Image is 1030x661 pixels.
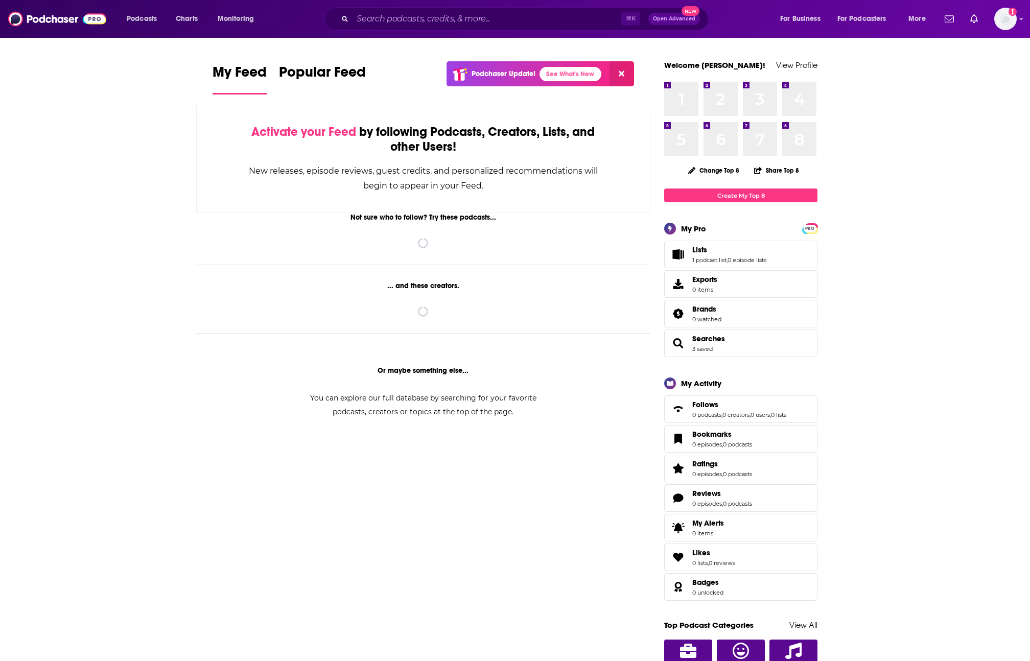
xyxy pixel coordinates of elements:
button: Change Top 8 [682,164,745,177]
a: 0 podcasts [723,441,752,448]
span: Bookmarks [664,425,817,453]
span: Exports [692,275,717,284]
input: Search podcasts, credits, & more... [353,11,621,27]
p: Podchaser Update! [472,69,535,78]
a: PRO [804,224,816,232]
button: open menu [773,11,833,27]
span: Badges [692,578,719,587]
a: Badges [692,578,723,587]
span: Brands [664,300,817,327]
span: Open Advanced [653,16,695,21]
span: Popular Feed [279,63,366,87]
a: Charts [169,11,204,27]
a: Ratings [692,459,752,468]
a: 0 watched [692,316,721,323]
div: New releases, episode reviews, guest credits, and personalized recommendations will begin to appe... [248,163,599,193]
a: Show notifications dropdown [966,10,982,28]
div: Or maybe something else... [196,366,650,375]
a: Show notifications dropdown [941,10,958,28]
span: My Feed [213,63,267,87]
a: View All [789,620,817,630]
a: 0 unlocked [692,589,723,596]
div: You can explore our full database by searching for your favorite podcasts, creators or topics at ... [297,391,549,419]
a: Bookmarks [668,432,688,446]
img: User Profile [994,8,1017,30]
a: Ratings [668,461,688,476]
a: Likes [692,548,735,557]
a: 0 podcasts [692,411,721,418]
div: My Pro [681,224,706,233]
a: 0 users [751,411,770,418]
button: open menu [210,11,267,27]
span: , [770,411,771,418]
span: Likes [664,544,817,571]
a: Reviews [692,489,752,498]
a: Likes [668,550,688,564]
span: More [908,12,926,26]
a: 0 episode lists [728,256,766,264]
span: Ratings [664,455,817,482]
span: , [721,411,722,418]
span: Ratings [692,459,718,468]
span: Searches [664,329,817,357]
a: Follows [692,400,786,409]
svg: Add a profile image [1009,8,1017,16]
span: Charts [176,12,198,26]
a: See What's New [540,67,601,81]
span: Follows [664,395,817,423]
a: 0 episodes [692,500,722,507]
a: Searches [668,336,688,350]
span: My Alerts [692,518,724,528]
span: Podcasts [127,12,157,26]
span: Activate your Feed [251,124,356,139]
span: For Business [780,12,821,26]
span: Likes [692,548,710,557]
a: Brands [668,306,688,321]
a: Bookmarks [692,430,752,439]
div: ... and these creators. [196,281,650,290]
span: Badges [664,573,817,601]
span: , [708,559,709,566]
div: Search podcasts, credits, & more... [334,7,718,31]
span: Searches [692,334,725,343]
img: Podchaser - Follow, Share and Rate Podcasts [8,9,106,29]
span: Logged in as danikarchmer [994,8,1017,30]
a: Brands [692,304,721,314]
a: Lists [668,247,688,262]
span: New [682,6,700,16]
span: Lists [664,241,817,268]
a: Welcome [PERSON_NAME]! [664,60,765,70]
a: 0 creators [722,411,750,418]
span: , [727,256,728,264]
span: ⌘ K [621,12,640,26]
a: Lists [692,245,766,254]
button: open menu [120,11,170,27]
a: My Feed [213,63,267,95]
span: Exports [668,277,688,291]
span: Follows [692,400,718,409]
a: 0 episodes [692,441,722,448]
a: 0 reviews [709,559,735,566]
a: Badges [668,580,688,594]
a: 3 saved [692,345,713,352]
span: , [722,500,723,507]
span: Reviews [692,489,721,498]
div: by following Podcasts, Creators, Lists, and other Users! [248,125,599,154]
a: My Alerts [664,514,817,541]
span: Reviews [664,484,817,512]
a: 0 episodes [692,470,722,478]
span: 0 items [692,530,724,537]
span: Bookmarks [692,430,732,439]
a: Popular Feed [279,63,366,95]
span: PRO [804,225,816,232]
a: 0 lists [692,559,708,566]
a: View Profile [776,60,817,70]
a: Top Podcast Categories [664,620,754,630]
span: Lists [692,245,707,254]
a: Create My Top 8 [664,188,817,202]
span: For Podcasters [837,12,886,26]
div: Not sure who to follow? Try these podcasts... [196,213,650,222]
